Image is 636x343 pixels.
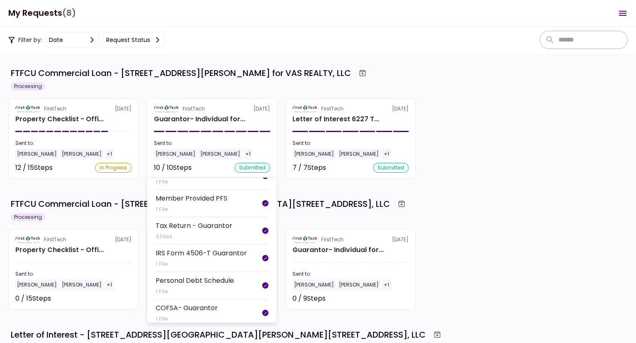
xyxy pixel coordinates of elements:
img: Partner logo [292,236,318,243]
div: Filter by: [8,32,165,47]
div: [PERSON_NAME] [15,279,58,290]
div: Guarantor- Individual for 503 E 6th Street Del Rio TX, LLC Jeremy Hamilton [292,245,384,255]
div: COFSA- Guarantor [156,303,218,313]
div: Property Checklist - Office Retail for VAS REALTY, LLC 6227 Thompson Road [15,114,104,124]
div: Not started [94,294,132,304]
div: 0 / 15 Steps [15,294,51,304]
div: +1 [382,279,391,290]
div: Tax Return - Guarantor [156,220,232,231]
div: 1 File [156,178,190,186]
div: FTFCU Commercial Loan - [STREET_ADDRESS][PERSON_NAME] for VAS REALTY, LLC [11,67,351,79]
img: Partner logo [292,105,318,113]
div: 1 File [156,260,247,268]
div: +1 [244,149,252,159]
div: 12 / 15 Steps [15,163,53,173]
div: [PERSON_NAME] [337,279,380,290]
div: Member Provided PFS [156,193,227,203]
div: Letter of Interest 6227 Thompson Road [292,114,379,124]
img: Partner logo [15,105,41,113]
button: date [45,32,99,47]
div: FirstTech [321,236,344,243]
div: Sent to: [292,270,409,278]
div: Guarantor- Individual for VAS REALTY, LLC Vardhaman Bawari [154,114,245,124]
div: 1 File [156,315,218,323]
div: submitted [234,163,270,173]
div: +1 [105,279,114,290]
div: [PERSON_NAME] [154,149,197,159]
div: In Progress [95,163,132,173]
button: Archive workflow [394,196,409,211]
div: [PERSON_NAME] [60,149,103,159]
div: Property Checklist - Office Retail for 503 E 6th Street Del Rio TX, LLC 503 E 6th Street [15,245,104,255]
div: Not started [371,294,409,304]
h1: My Requests [8,5,76,22]
div: 3 Files [156,233,232,241]
div: Sent to: [154,140,270,147]
button: Archive workflow [430,327,445,342]
div: FirstTech [183,105,205,113]
div: [PERSON_NAME] [292,279,336,290]
div: 1 File [156,205,227,213]
div: Letter of Interest - [STREET_ADDRESS][GEOGRAPHIC_DATA][PERSON_NAME][STREET_ADDRESS], LLC [11,328,426,341]
div: [DATE] [292,236,409,243]
div: FirstTech [44,105,66,113]
div: Processing [11,82,45,91]
img: Partner logo [15,236,41,243]
button: Open menu [613,3,633,23]
div: [PERSON_NAME] [292,149,336,159]
div: [PERSON_NAME] [199,149,242,159]
div: [PERSON_NAME] [337,149,380,159]
div: [DATE] [15,236,132,243]
button: Request status [102,32,165,47]
div: 0 / 9 Steps [292,294,326,304]
div: FirstTech [44,236,66,243]
div: date [49,35,63,44]
div: Personal Debt Schedule [156,275,234,286]
div: Processing [11,213,45,221]
div: +1 [105,149,114,159]
div: submitted [373,163,409,173]
div: [PERSON_NAME] [15,149,58,159]
div: Sent to: [292,140,409,147]
img: Partner logo [154,105,179,113]
div: [DATE] [292,105,409,113]
div: Sent to: [15,140,132,147]
div: 7 / 7 Steps [292,163,326,173]
div: FTFCU Commercial Loan - [STREET_ADDRESS][GEOGRAPHIC_DATA][STREET_ADDRESS], LLC [11,198,390,210]
div: [DATE] [154,105,270,113]
span: (8) [62,5,76,22]
button: Archive workflow [355,66,370,81]
div: [DATE] [15,105,132,113]
div: +1 [382,149,391,159]
div: IRS Form 4506-T Guarantor [156,248,247,258]
div: 10 / 10 Steps [154,163,192,173]
div: 1 File [156,287,234,296]
div: [PERSON_NAME] [60,279,103,290]
div: Sent to: [15,270,132,278]
div: FirstTech [321,105,344,113]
